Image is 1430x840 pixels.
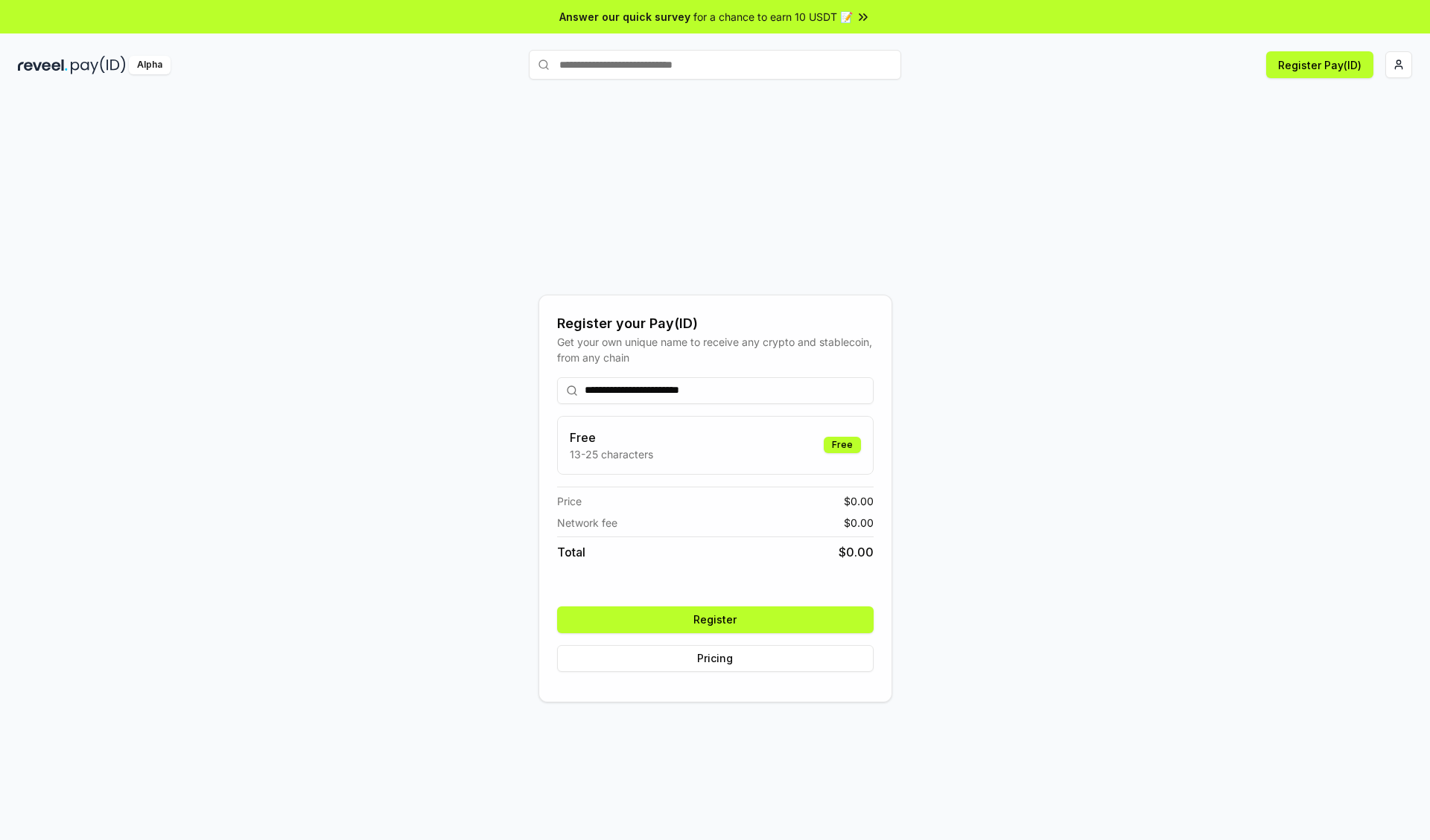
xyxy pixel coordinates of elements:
[844,515,874,530] span: $ 0.00
[557,606,874,633] button: Register
[557,543,585,561] span: Total
[129,56,171,74] div: Alpha
[559,9,690,25] span: Answer our quick survey
[844,493,874,509] span: $ 0.00
[71,56,126,74] img: pay_id
[693,9,853,25] span: for a chance to earn 10 USDT 📝
[557,645,874,672] button: Pricing
[557,313,874,334] div: Register your Pay(ID)
[824,437,861,453] div: Free
[18,56,68,74] img: reveel_dark
[557,515,617,530] span: Network fee
[557,493,582,509] span: Price
[557,334,874,365] div: Get your own unique name to receive any crypto and stablecoin, from any chain
[839,543,874,561] span: $ 0.00
[570,429,653,446] h3: Free
[1266,51,1373,78] button: Register Pay(ID)
[570,446,653,462] p: 13-25 characters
